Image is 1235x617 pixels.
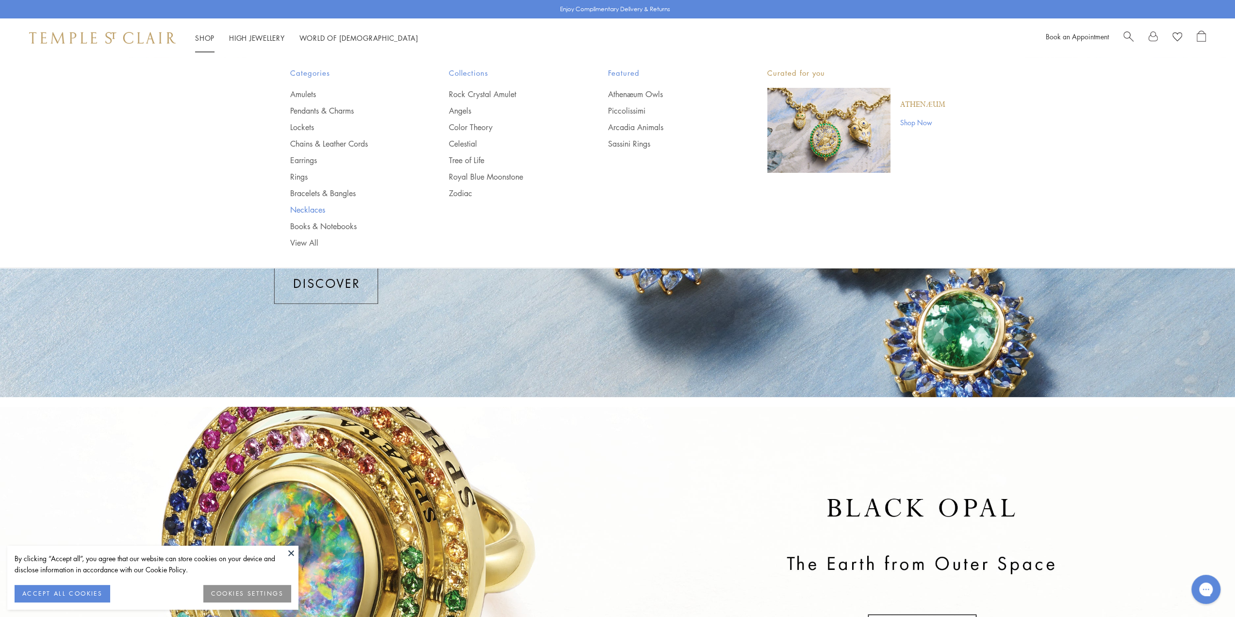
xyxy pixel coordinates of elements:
[449,89,569,100] a: Rock Crystal Amulet
[449,105,569,116] a: Angels
[449,171,569,182] a: Royal Blue Moonstone
[195,33,214,43] a: ShopShop
[229,33,285,43] a: High JewelleryHigh Jewellery
[608,105,728,116] a: Piccolissimi
[449,122,569,133] a: Color Theory
[290,89,411,100] a: Amulets
[290,204,411,215] a: Necklaces
[449,155,569,166] a: Tree of Life
[1186,571,1225,607] iframe: Gorgias live chat messenger
[290,155,411,166] a: Earrings
[608,122,728,133] a: Arcadia Animals
[290,67,411,79] span: Categories
[29,32,176,44] img: Temple St. Clair
[608,67,728,79] span: Featured
[449,138,569,149] a: Celestial
[900,100,945,110] a: Athenæum
[290,188,411,199] a: Bracelets & Bangles
[203,585,291,602] button: COOKIES SETTINGS
[900,117,945,128] a: Shop Now
[299,33,418,43] a: World of [DEMOGRAPHIC_DATA]World of [DEMOGRAPHIC_DATA]
[1197,31,1206,45] a: Open Shopping Bag
[195,32,418,44] nav: Main navigation
[608,89,728,100] a: Athenæum Owls
[15,585,110,602] button: ACCEPT ALL COOKIES
[15,553,291,575] div: By clicking “Accept all”, you agree that our website can store cookies on your device and disclos...
[290,138,411,149] a: Chains & Leather Cords
[608,138,728,149] a: Sassini Rings
[290,237,411,248] a: View All
[1123,31,1134,45] a: Search
[449,188,569,199] a: Zodiac
[560,4,670,14] p: Enjoy Complimentary Delivery & Returns
[290,171,411,182] a: Rings
[1046,32,1109,41] a: Book an Appointment
[449,67,569,79] span: Collections
[767,67,945,79] p: Curated for you
[290,122,411,133] a: Lockets
[1172,31,1182,45] a: View Wishlist
[290,105,411,116] a: Pendants & Charms
[290,221,411,232] a: Books & Notebooks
